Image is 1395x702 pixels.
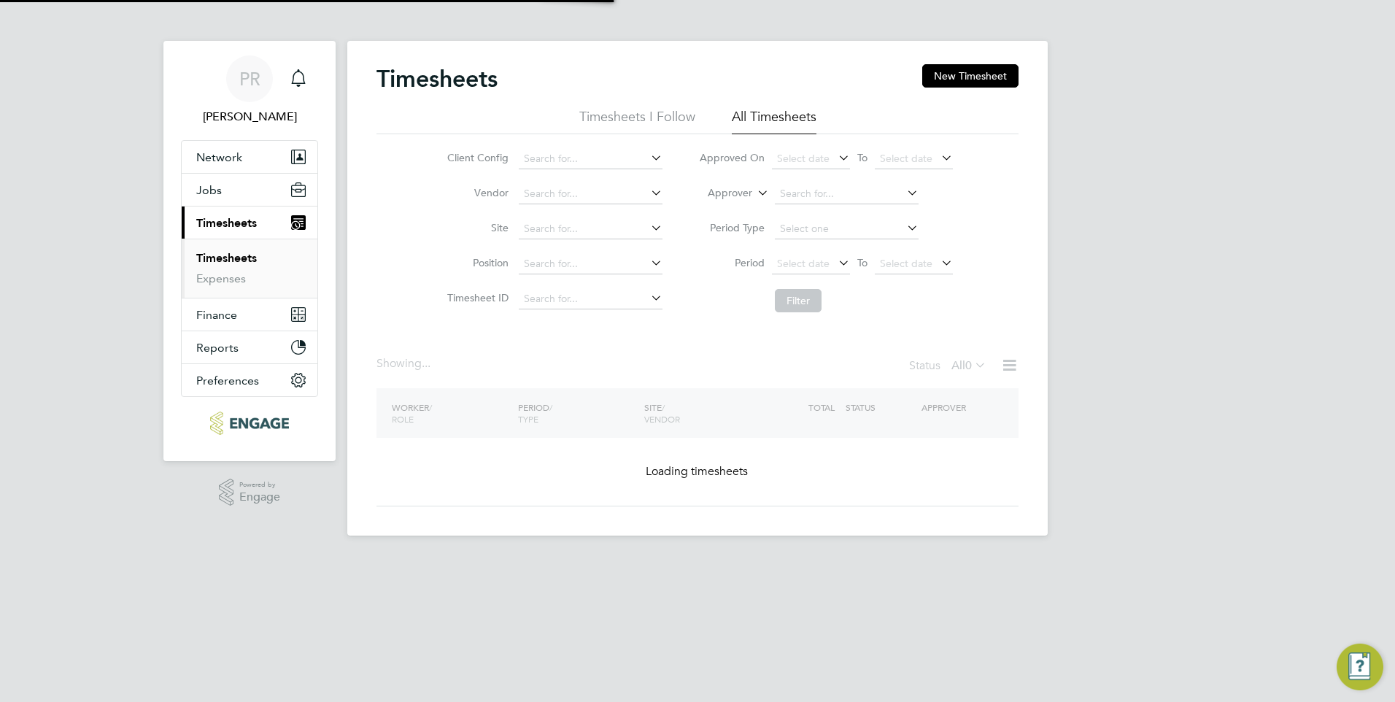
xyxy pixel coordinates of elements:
span: Pallvi Raghvani [181,108,318,126]
a: Timesheets [196,251,257,265]
span: PR [239,69,260,88]
div: Showing [376,356,433,371]
a: Expenses [196,271,246,285]
button: Reports [182,331,317,363]
span: Reports [196,341,239,355]
span: Select date [777,152,830,165]
span: Select date [777,257,830,270]
span: Select date [880,152,932,165]
label: Period Type [699,221,765,234]
span: Preferences [196,374,259,387]
button: Jobs [182,174,317,206]
span: To [853,253,872,272]
a: PR[PERSON_NAME] [181,55,318,126]
div: Timesheets [182,239,317,298]
span: Finance [196,308,237,322]
button: New Timesheet [922,64,1019,88]
span: Jobs [196,183,222,197]
input: Select one [775,219,919,239]
h2: Timesheets [376,64,498,93]
button: Timesheets [182,207,317,239]
span: Timesheets [196,216,257,230]
label: Client Config [443,151,509,164]
label: Period [699,256,765,269]
label: Timesheet ID [443,291,509,304]
input: Search for... [519,149,662,169]
div: Status [909,356,989,377]
input: Search for... [519,254,662,274]
button: Finance [182,298,317,331]
span: Powered by [239,479,280,491]
button: Filter [775,289,822,312]
input: Search for... [519,219,662,239]
span: To [853,148,872,167]
label: Vendor [443,186,509,199]
button: Network [182,141,317,173]
label: Position [443,256,509,269]
button: Engage Resource Center [1337,644,1383,690]
li: Timesheets I Follow [579,108,695,134]
span: Select date [880,257,932,270]
span: 0 [965,358,972,373]
nav: Main navigation [163,41,336,461]
a: Powered byEngage [219,479,281,506]
img: ncclondon-logo-retina.png [210,412,288,435]
label: Site [443,221,509,234]
span: Engage [239,491,280,504]
input: Search for... [775,184,919,204]
label: Approved On [699,151,765,164]
li: All Timesheets [732,108,816,134]
label: All [951,358,986,373]
button: Preferences [182,364,317,396]
label: Approver [687,186,752,201]
span: ... [422,356,430,371]
input: Search for... [519,289,662,309]
a: Go to home page [181,412,318,435]
input: Search for... [519,184,662,204]
span: Network [196,150,242,164]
